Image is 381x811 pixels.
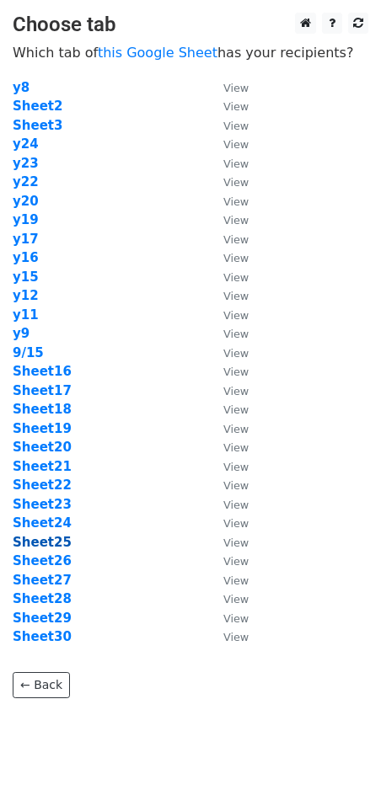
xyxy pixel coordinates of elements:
a: y22 [13,174,39,189]
a: Sheet28 [13,591,72,606]
a: View [207,402,249,417]
small: View [223,403,249,416]
a: View [207,591,249,606]
a: View [207,212,249,227]
a: Sheet2 [13,99,62,114]
a: View [207,535,249,550]
p: Which tab of has your recipients? [13,44,368,61]
small: View [223,612,249,625]
a: Sheet23 [13,497,72,512]
small: View [223,441,249,454]
a: View [207,156,249,171]
a: View [207,629,249,644]
strong: y20 [13,194,39,209]
small: View [223,555,249,568]
small: View [223,631,249,643]
small: View [223,347,249,360]
small: View [223,195,249,208]
a: View [207,194,249,209]
small: View [223,461,249,473]
small: View [223,328,249,340]
small: View [223,574,249,587]
a: View [207,307,249,323]
small: View [223,517,249,530]
a: Sheet3 [13,118,62,133]
a: y11 [13,307,39,323]
a: Sheet21 [13,459,72,474]
a: y8 [13,80,30,95]
a: View [207,440,249,455]
div: Chat Widget [297,730,381,811]
small: View [223,176,249,189]
a: View [207,232,249,247]
a: y12 [13,288,39,303]
small: View [223,82,249,94]
small: View [223,593,249,606]
a: View [207,118,249,133]
small: View [223,252,249,264]
a: y16 [13,250,39,265]
a: View [207,515,249,531]
a: ← Back [13,672,70,698]
a: y24 [13,136,39,152]
a: this Google Sheet [98,45,217,61]
h3: Choose tab [13,13,368,37]
small: View [223,365,249,378]
small: View [223,271,249,284]
strong: 9/15 [13,345,44,360]
small: View [223,479,249,492]
small: View [223,157,249,170]
a: View [207,250,249,265]
a: Sheet22 [13,478,72,493]
a: View [207,459,249,474]
a: View [207,99,249,114]
strong: y15 [13,269,39,285]
a: View [207,611,249,626]
a: Sheet25 [13,535,72,550]
a: View [207,364,249,379]
small: View [223,499,249,511]
a: Sheet27 [13,573,72,588]
a: y17 [13,232,39,247]
a: Sheet29 [13,611,72,626]
a: Sheet19 [13,421,72,436]
a: y19 [13,212,39,227]
strong: Sheet30 [13,629,72,644]
a: View [207,383,249,398]
a: Sheet20 [13,440,72,455]
a: y23 [13,156,39,171]
a: Sheet17 [13,383,72,398]
a: Sheet26 [13,553,72,568]
a: Sheet18 [13,402,72,417]
a: View [207,136,249,152]
small: View [223,120,249,132]
a: Sheet24 [13,515,72,531]
small: View [223,290,249,302]
small: View [223,233,249,246]
a: y9 [13,326,30,341]
a: View [207,478,249,493]
a: View [207,80,249,95]
a: View [207,174,249,189]
small: View [223,309,249,322]
small: View [223,100,249,113]
a: Sheet16 [13,364,72,379]
a: View [207,421,249,436]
